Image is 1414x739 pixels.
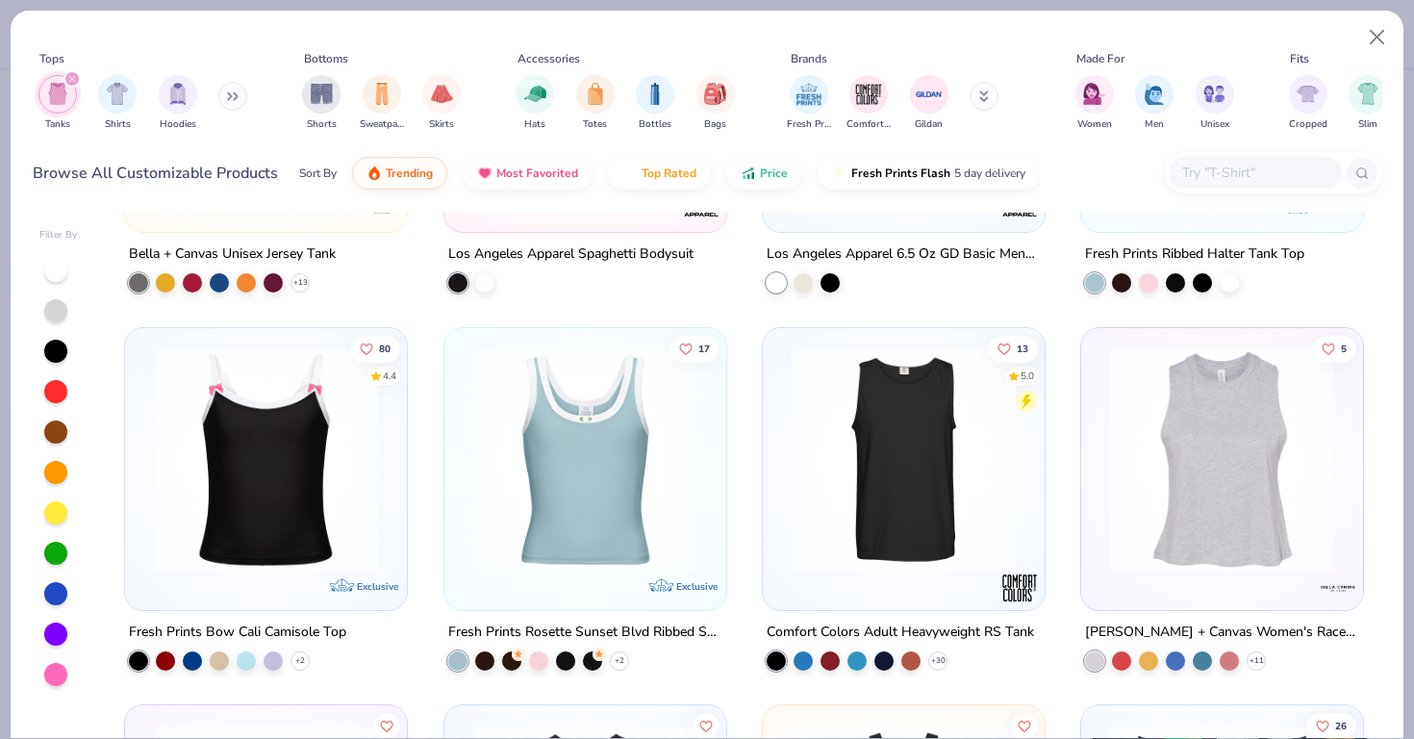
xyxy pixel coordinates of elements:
[107,83,129,105] img: Shirts Image
[295,655,305,667] span: + 2
[159,75,197,132] button: filter button
[39,228,78,242] div: Filter By
[371,83,392,105] img: Sweatpants Image
[1144,83,1165,105] img: Men Image
[692,712,719,739] button: Like
[105,117,131,132] span: Shirts
[304,50,348,67] div: Bottoms
[431,83,453,105] img: Skirts Image
[352,157,447,190] button: Trending
[576,75,615,132] button: filter button
[767,242,1041,267] div: Los Angeles Apparel 6.5 Oz GD Basic Mens Tank
[422,75,461,132] button: filter button
[1200,117,1229,132] span: Unisex
[1100,346,1344,571] img: f7571d95-e029-456c-9b0f-e03d934f6b3e
[696,75,735,132] div: filter for Bags
[1135,75,1174,132] div: filter for Men
[910,75,948,132] button: filter button
[360,75,404,132] button: filter button
[1289,75,1327,132] button: filter button
[463,157,593,190] button: Most Favorited
[360,75,404,132] div: filter for Sweatpants
[167,83,189,105] img: Hoodies Image
[477,166,492,181] img: most_fav.gif
[311,83,333,105] img: Shorts Image
[98,75,137,132] div: filter for Shirts
[422,75,461,132] div: filter for Skirts
[1289,117,1327,132] span: Cropped
[386,166,433,181] span: Trending
[1075,75,1114,132] div: filter for Women
[524,83,546,105] img: Hats Image
[33,162,278,185] div: Browse All Customizable Products
[1076,50,1124,67] div: Made For
[642,166,696,181] span: Top Rated
[846,75,891,132] div: filter for Comfort Colors
[622,166,638,181] img: TopRated.gif
[45,117,70,132] span: Tanks
[38,75,77,132] div: filter for Tanks
[787,75,831,132] div: filter for Fresh Prints
[791,50,827,67] div: Brands
[697,344,709,353] span: 17
[516,75,554,132] div: filter for Hats
[915,117,943,132] span: Gildan
[299,165,337,182] div: Sort By
[696,75,735,132] button: filter button
[636,75,674,132] button: filter button
[383,369,396,383] div: 4.4
[1011,712,1038,739] button: Like
[846,117,891,132] span: Comfort Colors
[639,117,671,132] span: Bottles
[1297,83,1319,105] img: Cropped Image
[846,75,891,132] button: filter button
[1145,117,1164,132] span: Men
[676,580,718,593] span: Exclusive
[832,166,847,181] img: flash.gif
[448,242,694,267] div: Los Angeles Apparel Spaghetti Bodysuit
[1196,75,1234,132] button: filter button
[954,163,1025,185] span: 5 day delivery
[1358,117,1377,132] span: Slim
[302,75,341,132] button: filter button
[1180,162,1328,184] input: Try "T-Shirt"
[760,166,788,181] span: Price
[518,50,580,67] div: Accessories
[373,712,400,739] button: Like
[358,580,399,593] span: Exclusive
[38,75,77,132] button: filter button
[293,277,308,289] span: + 13
[516,75,554,132] button: filter button
[1017,344,1028,353] span: 13
[366,166,382,181] img: trending.gif
[1196,75,1234,132] div: filter for Unisex
[1077,117,1112,132] span: Women
[854,80,883,109] img: Comfort Colors Image
[707,346,950,571] img: 61b4cac9-8bd7-4e03-9703-b91937c066ea
[160,117,196,132] span: Hoodies
[851,166,950,181] span: Fresh Prints Flash
[767,621,1034,645] div: Comfort Colors Adult Heavyweight RS Tank
[379,344,391,353] span: 80
[350,335,400,362] button: Like
[1021,369,1034,383] div: 5.0
[636,75,674,132] div: filter for Bottles
[429,117,454,132] span: Skirts
[307,117,337,132] span: Shorts
[360,117,404,132] span: Sweatpants
[704,83,725,105] img: Bags Image
[782,346,1025,571] img: 9bb46401-8c70-4267-b63b-7ffdba721e82
[1349,75,1387,132] button: filter button
[1075,75,1114,132] button: filter button
[915,80,944,109] img: Gildan Image
[644,83,666,105] img: Bottles Image
[726,157,802,190] button: Price
[1349,75,1387,132] div: filter for Slim
[787,117,831,132] span: Fresh Prints
[615,655,624,667] span: + 2
[1250,655,1264,667] span: + 11
[129,242,336,267] div: Bella + Canvas Unisex Jersey Tank
[585,83,606,105] img: Totes Image
[930,655,945,667] span: + 30
[1359,19,1396,56] button: Close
